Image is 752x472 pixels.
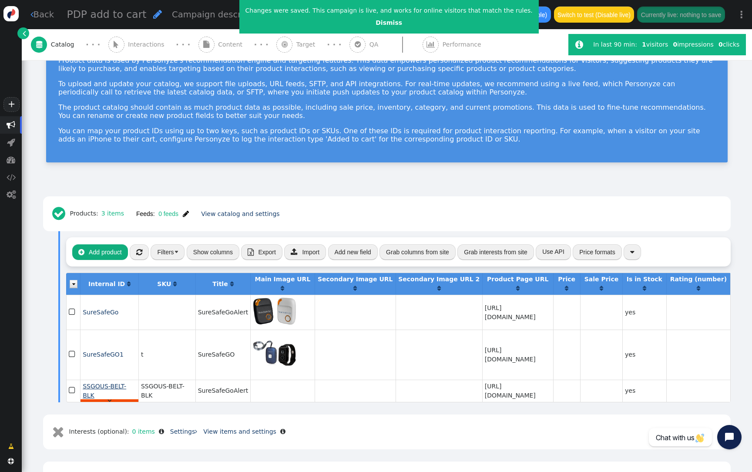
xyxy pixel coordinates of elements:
[230,280,234,287] a: 
[155,210,178,217] span: 0 feeds
[58,103,715,120] p: The product catalog should contain as much product data as possible, including sale price, invent...
[52,206,70,221] span: 
[8,458,14,464] span: 
[58,127,715,143] p: You can map your product IDs using up to two keys, such as product IDs or SKUs. One of these IDs ...
[630,249,634,256] span: 
[622,330,666,380] td: yes
[23,29,26,38] span: 
[673,41,677,48] b: 0
[482,330,553,380] td: [URL][DOMAIN_NAME]
[437,285,441,291] span: Click to sort
[281,285,284,291] span: Click to sort
[536,244,571,260] a: Use API
[600,285,603,292] a: 
[58,80,715,96] p: To upload and update your catalog, we support file uploads, URL feeds, SFTP, and API integrations...
[98,210,124,217] a: 3 items
[83,351,124,358] span: SureSafeGO1
[296,40,319,49] span: Target
[17,27,29,39] a: 
[642,41,646,48] b: 1
[175,251,178,253] img: trigger_black.png
[114,41,119,48] span: 
[83,383,126,399] span: SSGOUS-BELT-BLK
[127,280,131,287] a: 
[195,330,251,380] td: SureSafeGO
[230,281,234,287] span: Click to sort
[355,41,361,48] span: 
[328,244,378,260] button: Add new field
[327,39,341,51] div: · · ·
[627,276,662,283] b: Is in Stock
[622,295,666,329] td: yes
[83,309,118,316] a: SureSafeGo
[31,29,108,60] a:  Catalog · · ·
[443,40,485,49] span: Performance
[731,2,752,27] a: ⋮
[173,280,177,287] a: 
[255,276,311,283] b: Main Image URL
[426,41,435,48] span: 
[600,285,603,291] span: Click to sort
[138,380,195,402] td: SSGOUS-BELT-BLK
[516,285,520,292] a: 
[138,330,195,380] td: t
[241,244,282,260] button:  Export
[624,244,641,260] button: 
[36,41,42,48] span: 
[170,428,197,435] a: Settings
[554,7,634,22] button: Switch to test (Disable live)
[565,285,568,292] a: 
[129,428,155,435] a: 0 items
[7,190,16,199] span: 
[487,276,548,283] b: Product Page URL
[697,285,700,291] span: Click to sort
[195,295,251,329] td: SureSafeGoAlert
[70,280,77,288] img: icon_dropdown_trigger.png
[8,442,14,451] span: 
[7,155,15,164] span: 
[558,276,575,283] b: Price
[151,244,185,260] button: Filters
[637,7,725,22] button: Currently live: nothing to save
[423,29,500,60] a:  Performance
[173,281,177,287] span: Click to sort
[379,244,456,260] button: Grab columns from site
[3,6,19,21] img: logo-icon.svg
[107,398,111,404] span: 
[88,280,125,287] b: Internal ID
[72,244,128,260] button: Add product
[670,276,727,283] b: Rating (number)
[52,424,69,439] span: 
[253,297,296,325] img: https://optimise2.assets-servd.host/lame-caracara/production/images/Black_and_White_Front.png?w=5...
[482,295,553,329] td: [URL][DOMAIN_NAME]
[281,285,284,292] a: 
[573,244,621,260] button: Price formats
[67,8,147,20] span: PDP add to cart
[130,206,195,222] button: Feeds:0 feeds 
[253,332,296,375] img: https://optimise2.assets-servd.host/lame-caracara/production/images/Products-2up-Square-Trans-1.w...
[108,29,198,60] a:  Interactions · · ·
[254,39,269,51] div: · · ·
[643,285,646,291] span: Click to sort
[130,244,149,260] button: 
[457,244,534,260] button: Grab interests from site
[697,285,700,292] a: 
[369,40,382,49] span: QA
[218,40,246,49] span: Content
[718,41,723,48] b: 0
[69,306,77,318] span: 
[437,285,441,292] a: 
[282,41,288,48] span: 
[203,41,209,48] span: 
[673,41,713,48] span: impressions
[69,384,77,396] span: 
[195,380,251,402] td: SureSafeGoAlert
[258,249,275,256] span: Export
[49,421,167,444] div: Interests (optional):
[516,285,520,291] span: Click to sort
[353,285,357,291] span: Click to sort
[593,40,639,49] div: In last 90 min:
[565,285,568,291] span: Click to sort
[353,285,357,292] a: 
